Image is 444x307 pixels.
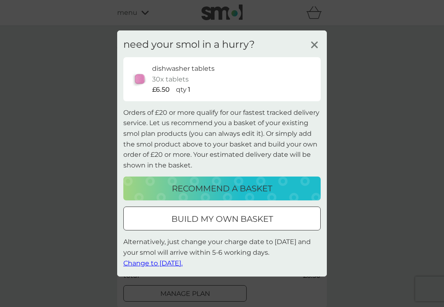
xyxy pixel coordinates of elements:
[152,84,170,95] p: £6.50
[188,84,190,95] p: 1
[123,107,321,171] p: Orders of £20 or more qualify for our fastest tracked delivery service. Let us recommend you a ba...
[123,237,321,268] p: Alternatively, just change your charge date to [DATE] and your smol will arrive within 5-6 workin...
[123,207,321,230] button: build my own basket
[123,259,183,267] span: Change to [DATE].
[171,212,273,226] p: build my own basket
[176,84,187,95] p: qty
[123,39,255,51] h3: need your smol in a hurry?
[123,177,321,200] button: recommend a basket
[152,74,189,85] p: 30x tablets
[152,63,215,74] p: dishwasher tablets
[123,258,183,268] button: Change to [DATE].
[172,182,272,195] p: recommend a basket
